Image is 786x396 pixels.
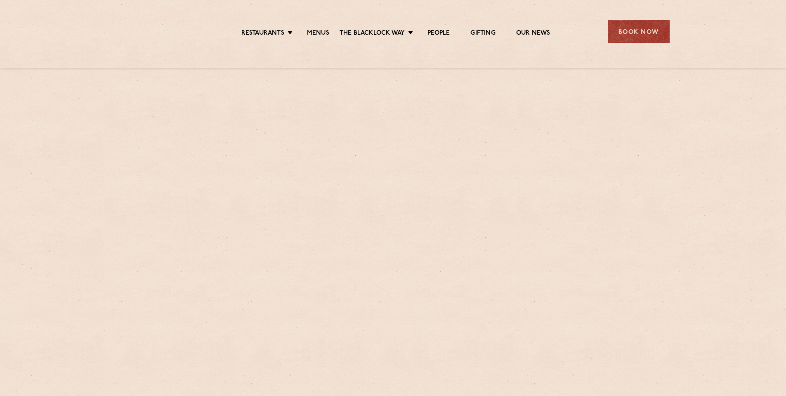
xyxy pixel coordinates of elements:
a: The Blacklock Way [340,29,405,38]
a: Menus [307,29,329,38]
a: Gifting [470,29,495,38]
a: People [427,29,450,38]
div: Book Now [608,20,670,43]
a: Restaurants [241,29,284,38]
img: svg%3E [117,8,188,55]
a: Our News [516,29,550,38]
